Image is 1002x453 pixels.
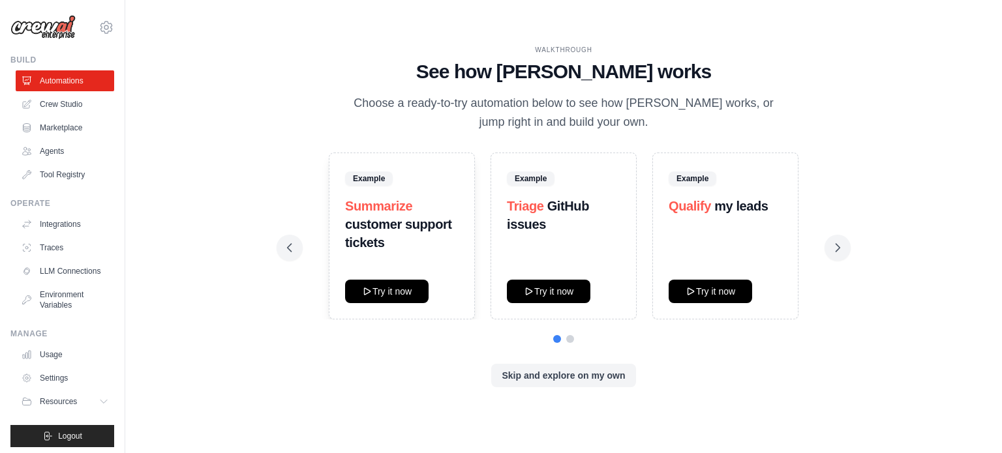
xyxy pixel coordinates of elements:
[10,425,114,447] button: Logout
[10,329,114,339] div: Manage
[669,199,711,213] span: Qualify
[345,217,452,250] strong: customer support tickets
[507,171,554,186] span: Example
[287,45,840,55] div: WALKTHROUGH
[40,396,77,407] span: Resources
[507,280,590,303] button: Try it now
[16,141,114,162] a: Agents
[10,198,114,209] div: Operate
[937,390,1002,453] iframe: Chat Widget
[16,70,114,91] a: Automations
[16,94,114,115] a: Crew Studio
[669,280,752,303] button: Try it now
[669,171,716,186] span: Example
[10,55,114,65] div: Build
[16,164,114,185] a: Tool Registry
[714,199,768,213] strong: my leads
[345,199,412,213] span: Summarize
[16,214,114,235] a: Integrations
[507,199,589,231] strong: GitHub issues
[16,391,114,412] button: Resources
[16,237,114,258] a: Traces
[345,280,429,303] button: Try it now
[345,171,393,186] span: Example
[16,284,114,315] a: Environment Variables
[16,261,114,282] a: LLM Connections
[287,60,840,83] h1: See how [PERSON_NAME] works
[58,431,82,441] span: Logout
[10,15,76,40] img: Logo
[344,94,783,132] p: Choose a ready-to-try automation below to see how [PERSON_NAME] works, or jump right in and build...
[16,368,114,388] a: Settings
[16,344,114,365] a: Usage
[16,117,114,138] a: Marketplace
[507,199,544,213] span: Triage
[491,364,635,387] button: Skip and explore on my own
